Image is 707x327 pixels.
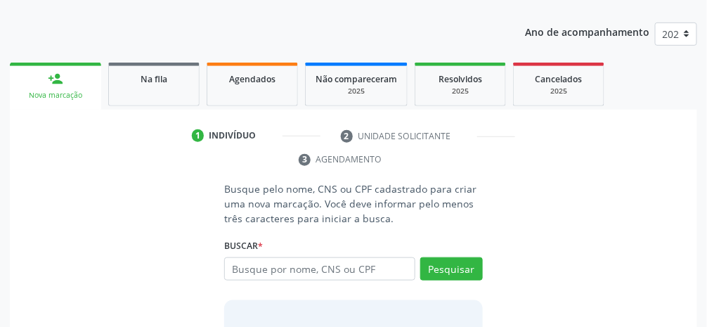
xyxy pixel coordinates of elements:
[425,86,495,96] div: 2025
[224,181,483,226] p: Busque pelo nome, CNS ou CPF cadastrado para criar uma nova marcação. Você deve informar pelo men...
[141,73,167,85] span: Na fila
[536,73,583,85] span: Cancelados
[224,236,263,257] label: Buscar
[524,86,594,96] div: 2025
[209,129,256,142] div: Indivíduo
[526,23,650,40] p: Ano de acompanhamento
[224,257,415,281] input: Busque por nome, CNS ou CPF
[316,73,397,85] span: Não compareceram
[48,71,63,86] div: person_add
[20,90,91,101] div: Nova marcação
[229,73,275,85] span: Agendados
[439,73,482,85] span: Resolvidos
[316,86,397,96] div: 2025
[192,129,205,142] div: 1
[420,257,483,281] button: Pesquisar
